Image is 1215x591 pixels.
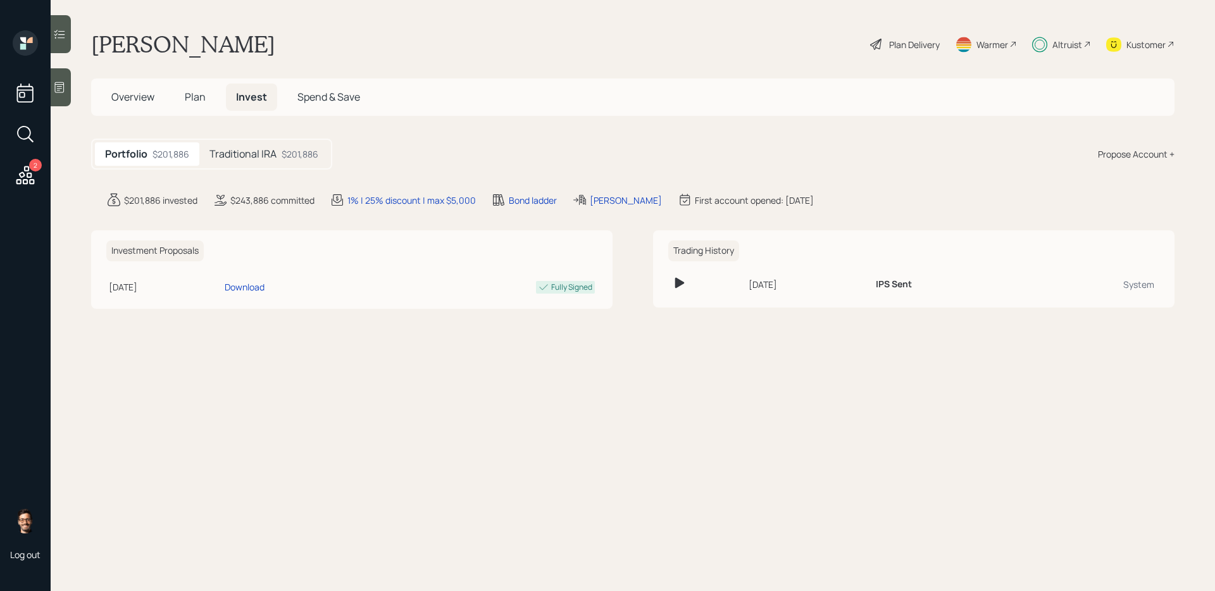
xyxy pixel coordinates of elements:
[29,159,42,171] div: 2
[509,194,557,207] div: Bond ladder
[1126,38,1166,51] div: Kustomer
[111,90,154,104] span: Overview
[10,549,40,561] div: Log out
[668,240,739,261] h6: Trading History
[105,148,147,160] h5: Portfolio
[590,194,662,207] div: [PERSON_NAME]
[236,90,267,104] span: Invest
[153,147,189,161] div: $201,886
[1052,38,1082,51] div: Altruist
[1028,278,1154,291] div: System
[225,280,265,294] div: Download
[876,279,912,290] h6: IPS Sent
[551,282,592,293] div: Fully Signed
[209,148,277,160] h5: Traditional IRA
[976,38,1008,51] div: Warmer
[185,90,206,104] span: Plan
[297,90,360,104] span: Spend & Save
[109,280,220,294] div: [DATE]
[106,240,204,261] h6: Investment Proposals
[13,508,38,533] img: sami-boghos-headshot.png
[889,38,940,51] div: Plan Delivery
[91,30,275,58] h1: [PERSON_NAME]
[749,278,866,291] div: [DATE]
[695,194,814,207] div: First account opened: [DATE]
[230,194,315,207] div: $243,886 committed
[1098,147,1174,161] div: Propose Account +
[124,194,197,207] div: $201,886 invested
[347,194,476,207] div: 1% | 25% discount | max $5,000
[282,147,318,161] div: $201,886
